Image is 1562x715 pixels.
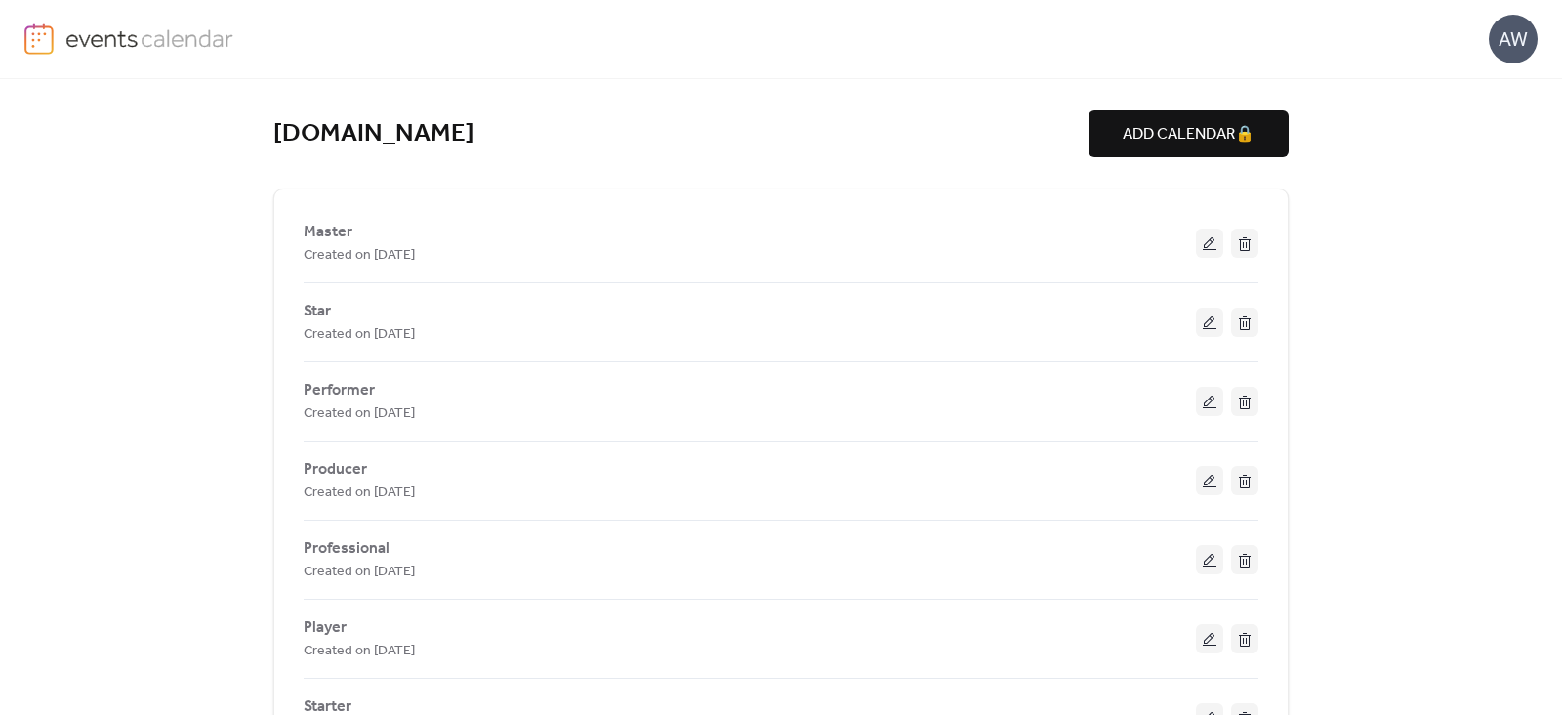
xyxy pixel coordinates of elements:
a: Producer [304,464,367,475]
a: Performer [304,385,375,396]
span: Created on [DATE] [304,561,415,584]
span: Created on [DATE] [304,640,415,663]
span: Professional [304,537,390,561]
span: Created on [DATE] [304,244,415,268]
a: [DOMAIN_NAME] [273,118,474,150]
span: Created on [DATE] [304,323,415,347]
span: Star [304,300,331,323]
span: Created on [DATE] [304,482,415,505]
span: Producer [304,458,367,482]
span: Performer [304,379,375,402]
a: Starter [304,701,351,712]
a: Professional [304,543,390,554]
div: AW [1489,15,1538,63]
span: Created on [DATE] [304,402,415,426]
span: Master [304,221,352,244]
img: logo-type [65,23,234,53]
a: Player [304,622,347,633]
a: Star [304,306,331,316]
img: logo [24,23,54,55]
a: Master [304,227,352,237]
span: Player [304,616,347,640]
